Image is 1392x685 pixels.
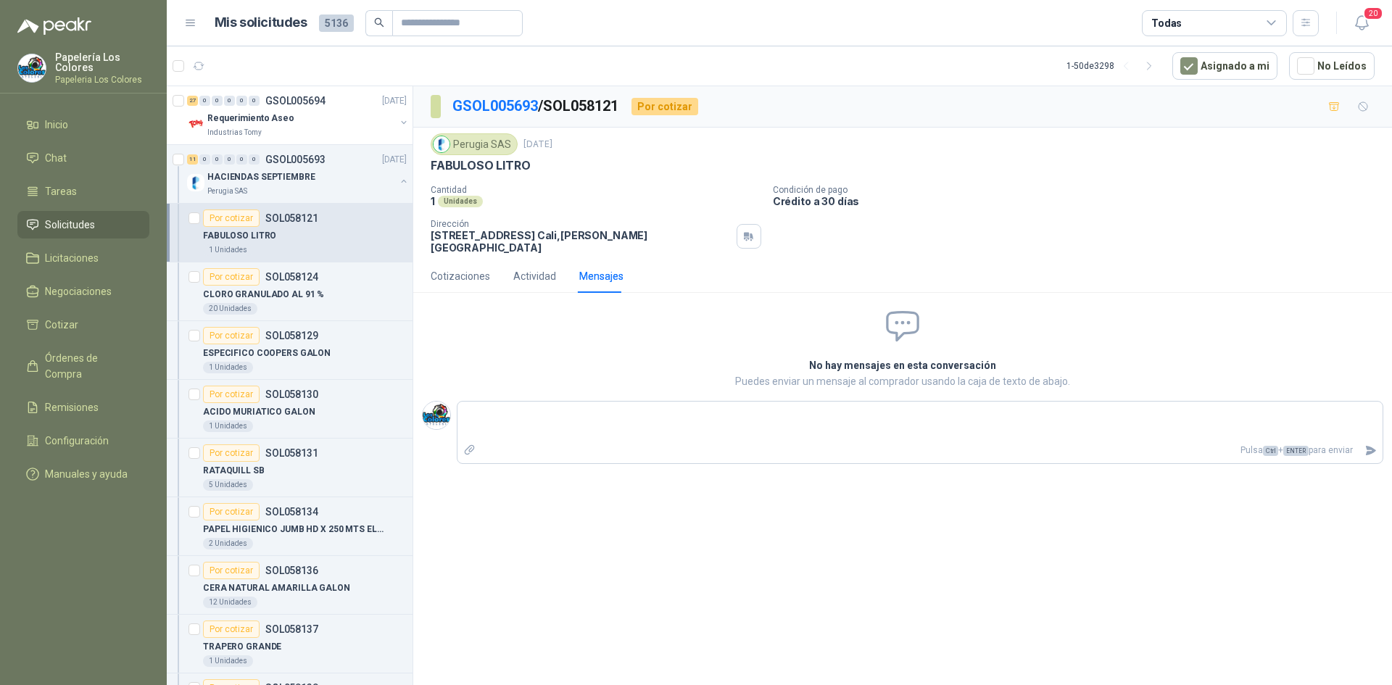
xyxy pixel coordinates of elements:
p: GSOL005693 [265,154,326,165]
p: Pulsa + para enviar [482,438,1359,463]
div: Mensajes [579,268,623,284]
a: Cotizar [17,311,149,339]
div: Por cotizar [203,503,260,520]
div: 1 - 50 de 3298 [1066,54,1161,78]
div: 0 [199,154,210,165]
a: Inicio [17,111,149,138]
p: HACIENDAS SEPTIEMBRE [207,170,315,184]
div: 1 Unidades [203,655,253,667]
div: Actividad [513,268,556,284]
span: 5136 [319,14,354,32]
div: 0 [199,96,210,106]
a: Por cotizarSOL058136CERA NATURAL AMARILLA GALON12 Unidades [167,556,413,615]
span: Solicitudes [45,217,95,233]
span: Inicio [45,117,68,133]
p: SOL058136 [265,565,318,576]
div: Por cotizar [203,562,260,579]
div: 1 Unidades [203,420,253,432]
h1: Mis solicitudes [215,12,307,33]
p: Condición de pago [773,185,1386,195]
div: Perugia SAS [431,133,518,155]
img: Logo peakr [17,17,91,35]
p: TRAPERO GRANDE [203,640,281,654]
div: 27 [187,96,198,106]
a: Configuración [17,427,149,454]
p: [DATE] [382,153,407,167]
div: Unidades [438,196,483,207]
div: Por cotizar [203,268,260,286]
a: Por cotizarSOL058134PAPEL HIGIENICO JUMB HD X 250 MTS ELITE2 Unidades [167,497,413,556]
p: PAPEL HIGIENICO JUMB HD X 250 MTS ELITE [203,523,384,536]
p: Requerimiento Aseo [207,112,294,125]
a: Solicitudes [17,211,149,238]
p: ACIDO MURIATICO GALON [203,405,315,419]
div: Por cotizar [203,327,260,344]
span: Remisiones [45,399,99,415]
a: Remisiones [17,394,149,421]
p: SOL058130 [265,389,318,399]
p: Cantidad [431,185,761,195]
p: SOL058124 [265,272,318,282]
div: 11 [187,154,198,165]
span: Licitaciones [45,250,99,266]
span: search [374,17,384,28]
button: No Leídos [1289,52,1375,80]
p: Papelería Los Colores [55,52,149,72]
div: 0 [212,96,223,106]
img: Company Logo [187,115,204,133]
p: SOL058129 [265,331,318,341]
a: 27 0 0 0 0 0 GSOL005694[DATE] Company LogoRequerimiento AseoIndustrias Tomy [187,92,410,138]
a: Negociaciones [17,278,149,305]
div: 0 [236,154,247,165]
button: Enviar [1359,438,1383,463]
div: 2 Unidades [203,538,253,549]
p: [STREET_ADDRESS] Cali , [PERSON_NAME][GEOGRAPHIC_DATA] [431,229,731,254]
p: [DATE] [523,138,552,151]
a: Tareas [17,178,149,205]
p: Industrias Tomy [207,127,262,138]
a: Licitaciones [17,244,149,272]
p: 1 [431,195,435,207]
div: 12 Unidades [203,597,257,608]
label: Adjuntar archivos [457,438,482,463]
p: Crédito a 30 días [773,195,1386,207]
p: SOL058131 [265,448,318,458]
span: Manuales y ayuda [45,466,128,482]
p: Perugia SAS [207,186,247,197]
div: Cotizaciones [431,268,490,284]
button: Asignado a mi [1172,52,1277,80]
p: CLORO GRANULADO AL 91 % [203,288,324,302]
span: Chat [45,150,67,166]
img: Company Logo [434,136,449,152]
div: 20 Unidades [203,303,257,315]
div: Por cotizar [203,620,260,638]
h2: No hay mensajes en esta conversación [635,357,1170,373]
div: Por cotizar [631,98,698,115]
span: Tareas [45,183,77,199]
div: 1 Unidades [203,362,253,373]
button: 20 [1348,10,1375,36]
div: 0 [249,154,260,165]
img: Company Logo [423,402,450,429]
div: 0 [212,154,223,165]
p: Papeleria Los Colores [55,75,149,84]
a: 11 0 0 0 0 0 GSOL005693[DATE] Company LogoHACIENDAS SEPTIEMBREPerugia SAS [187,151,410,197]
a: Por cotizarSOL058130ACIDO MURIATICO GALON1 Unidades [167,380,413,439]
p: [DATE] [382,94,407,108]
span: Configuración [45,433,109,449]
a: Por cotizarSOL058137TRAPERO GRANDE1 Unidades [167,615,413,673]
a: Órdenes de Compra [17,344,149,388]
p: Puedes enviar un mensaje al comprador usando la caja de texto de abajo. [635,373,1170,389]
img: Company Logo [18,54,46,82]
p: ESPECIFICO COOPERS GALON [203,346,331,360]
a: Chat [17,144,149,172]
p: Dirección [431,219,731,229]
div: Por cotizar [203,444,260,462]
span: Cotizar [45,317,78,333]
span: Órdenes de Compra [45,350,136,382]
div: Por cotizar [203,209,260,227]
div: 0 [249,96,260,106]
p: SOL058137 [265,624,318,634]
a: Por cotizarSOL058124CLORO GRANULADO AL 91 %20 Unidades [167,262,413,321]
span: ENTER [1283,446,1309,456]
